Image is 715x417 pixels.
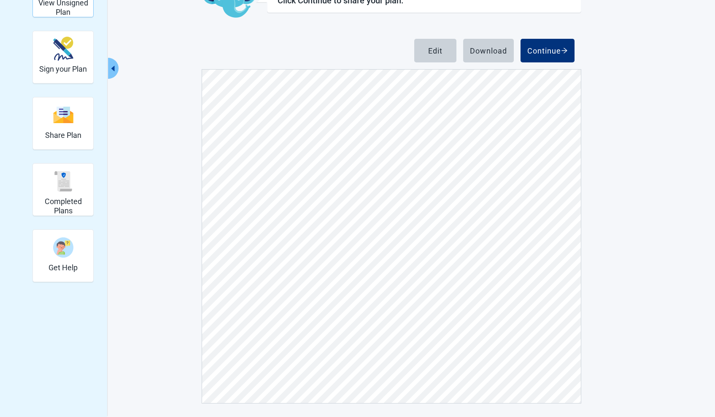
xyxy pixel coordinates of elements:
h2: Sign your Plan [39,65,87,74]
div: Get Help [32,229,94,282]
img: Completed Plans [53,171,73,191]
div: Share Plan [32,97,94,150]
h2: Completed Plans [36,197,90,215]
button: Download [463,39,514,62]
img: Get Help [53,237,73,258]
button: Collapse menu [108,58,119,79]
div: Completed Plans [32,163,94,216]
span: arrow-right [561,47,568,54]
button: Continue arrow-right [521,39,575,62]
div: Continue [527,46,568,55]
img: Sign your Plan [53,37,73,61]
div: Sign your Plan [32,31,94,83]
h2: Get Help [49,263,78,272]
img: Share Plan [53,106,73,124]
button: Edit [414,39,456,62]
div: Download [470,46,507,55]
h2: Share Plan [45,131,81,140]
div: Edit [428,46,442,55]
span: caret-left [109,65,117,73]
